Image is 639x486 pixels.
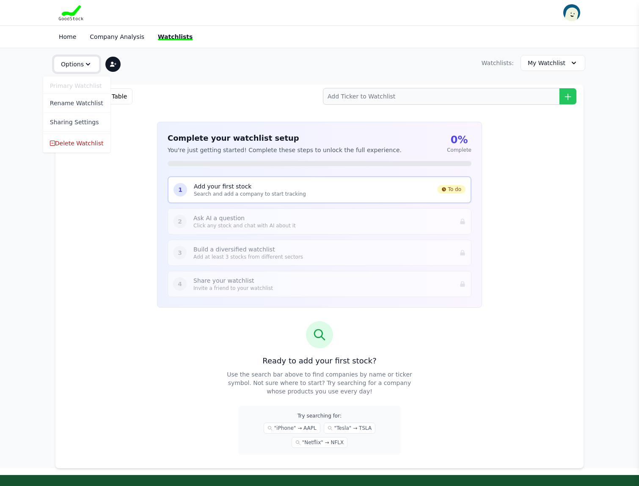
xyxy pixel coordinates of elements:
p: Invite a friend to your watchlist [193,285,452,292]
a: Home [59,33,76,40]
span: 2 [178,217,182,226]
ul: Options [43,76,110,134]
img: invitee [563,4,580,21]
p: Ask AI a question [193,214,452,222]
p: Search and add a company to start tracking [194,191,430,197]
div: 0% [447,133,471,147]
p: Use the search bar above to find companies by name or ticker symbol. Not sure where to start? Try... [225,370,414,396]
h3: Ready to add your first stock? [157,355,482,367]
span: "Netflix" → NFLX [292,437,348,448]
span: My Watchlist [528,59,565,67]
span: 4 [178,280,182,288]
a: Watchlists [158,33,193,40]
button: Table [99,88,132,104]
span: To do [437,185,465,194]
h3: Complete your watchlist setup [168,132,402,144]
button: My Watchlist [521,55,585,71]
p: Add your first stock [194,182,430,191]
p: Add at least 3 stocks from different sectors [193,254,452,260]
li: Primary Watchlist [43,78,110,94]
img: Goodstock Logo [59,5,83,20]
span: Watchlists: [482,59,514,67]
button: Delete Watchlist [43,136,110,151]
input: Add Ticker to Watchlist [323,88,577,105]
button: Sharing Settings [43,115,110,130]
span: "Tesla" → TSLA [324,423,375,434]
div: Complete [447,147,471,153]
span: 1 [178,186,182,194]
p: Share your watchlist [193,276,452,285]
button: Options [54,56,99,72]
p: Try searching for: [245,412,394,419]
span: "iPhone" → AAPL [264,423,320,434]
p: Click any stock and chat with AI about it [193,222,452,229]
span: 3 [178,248,182,257]
a: Company Analysis [90,33,144,40]
p: Build a diversified watchlist [193,245,452,254]
button: Rename Watchlist [43,96,110,111]
p: You're just getting started! Complete these steps to unlock the full experience. [168,146,402,154]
